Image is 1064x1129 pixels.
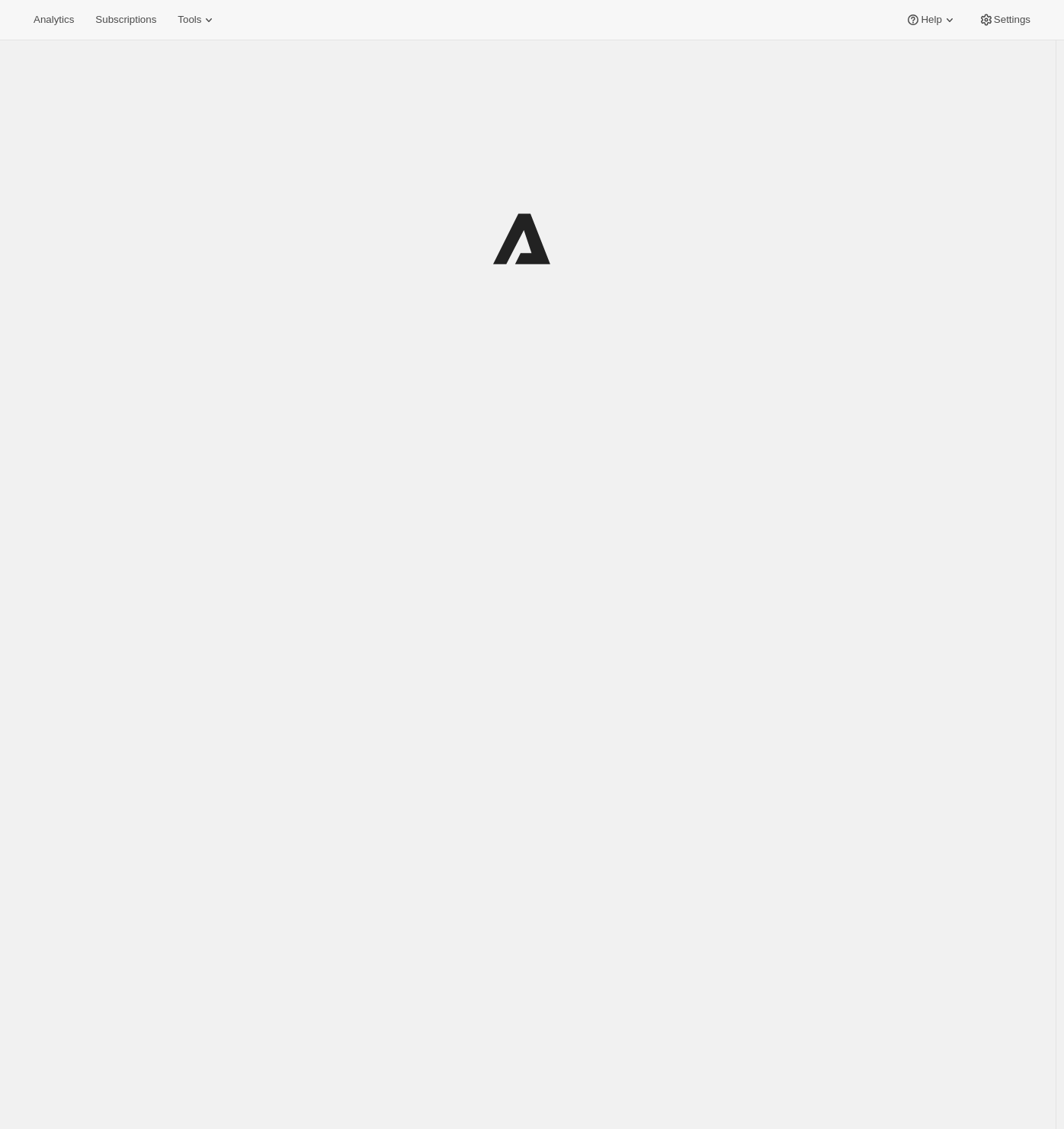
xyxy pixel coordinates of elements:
button: Tools [168,9,226,30]
button: Analytics [24,9,83,30]
span: Help [921,14,941,26]
span: Tools [178,14,201,26]
span: Analytics [34,14,74,26]
span: Subscriptions [95,14,156,26]
button: Help [896,9,966,30]
button: Subscriptions [86,9,165,30]
span: Settings [994,14,1030,26]
button: Settings [969,9,1040,30]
